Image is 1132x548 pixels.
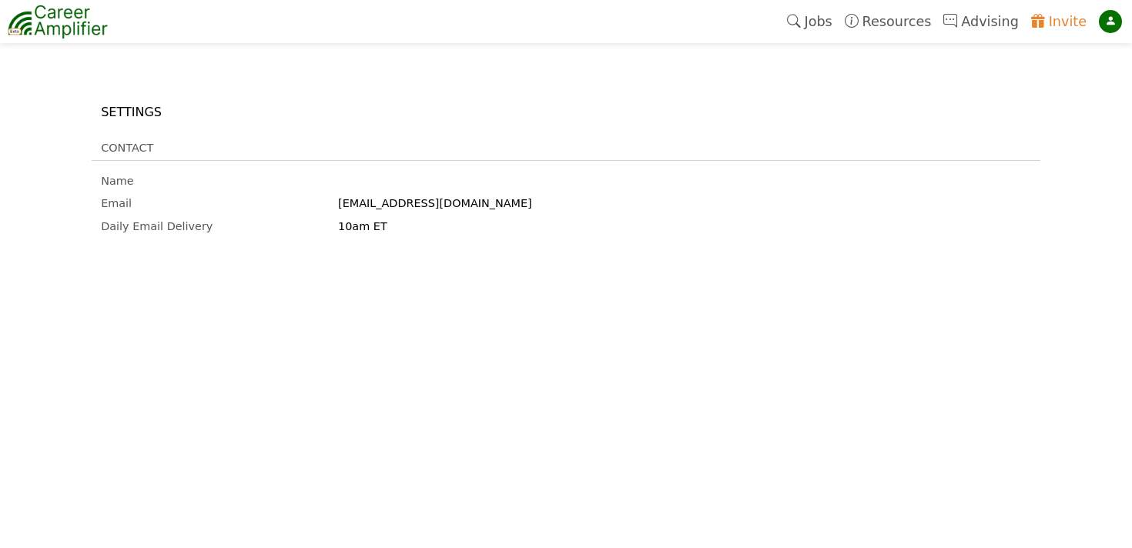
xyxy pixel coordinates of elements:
a: Resources [839,4,938,39]
div: 10am ET [329,219,566,236]
a: Invite [1025,4,1093,39]
div: Daily Email Delivery [92,219,329,236]
div: SETTINGS [92,103,1040,122]
div: CONTACT [92,140,1040,157]
div: Email [92,195,329,212]
a: Advising [937,4,1024,39]
div: Name [92,173,329,190]
img: career-amplifier-logo.png [8,2,108,41]
div: [EMAIL_ADDRESS][DOMAIN_NAME] [329,195,566,212]
a: Jobs [781,4,839,39]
